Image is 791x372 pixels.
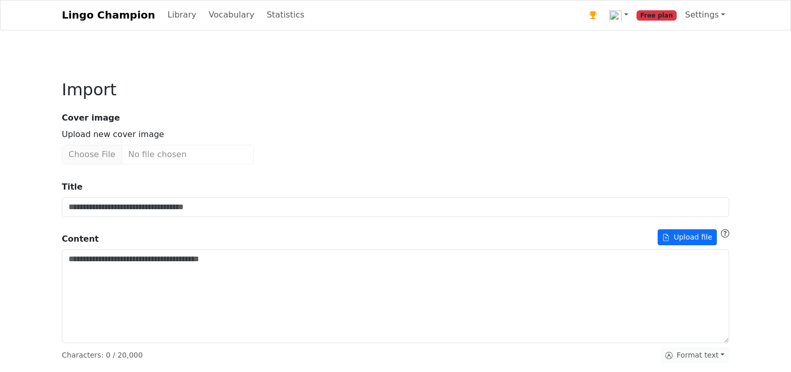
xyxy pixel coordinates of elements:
[163,5,200,25] a: Library
[609,9,622,22] img: en.svg
[263,5,308,25] a: Statistics
[62,128,164,141] label: Upload new cover image
[62,182,82,192] strong: Title
[106,351,111,359] span: 0
[62,80,729,99] h2: Import
[632,5,681,26] a: Free plan
[56,112,735,124] strong: Cover image
[658,229,717,245] button: Content
[204,5,259,25] a: Vocabulary
[681,5,729,25] a: Settings
[62,5,155,25] a: Lingo Champion
[637,10,677,21] span: Free plan
[62,233,99,245] strong: Content
[62,350,143,361] p: Characters : / 20,000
